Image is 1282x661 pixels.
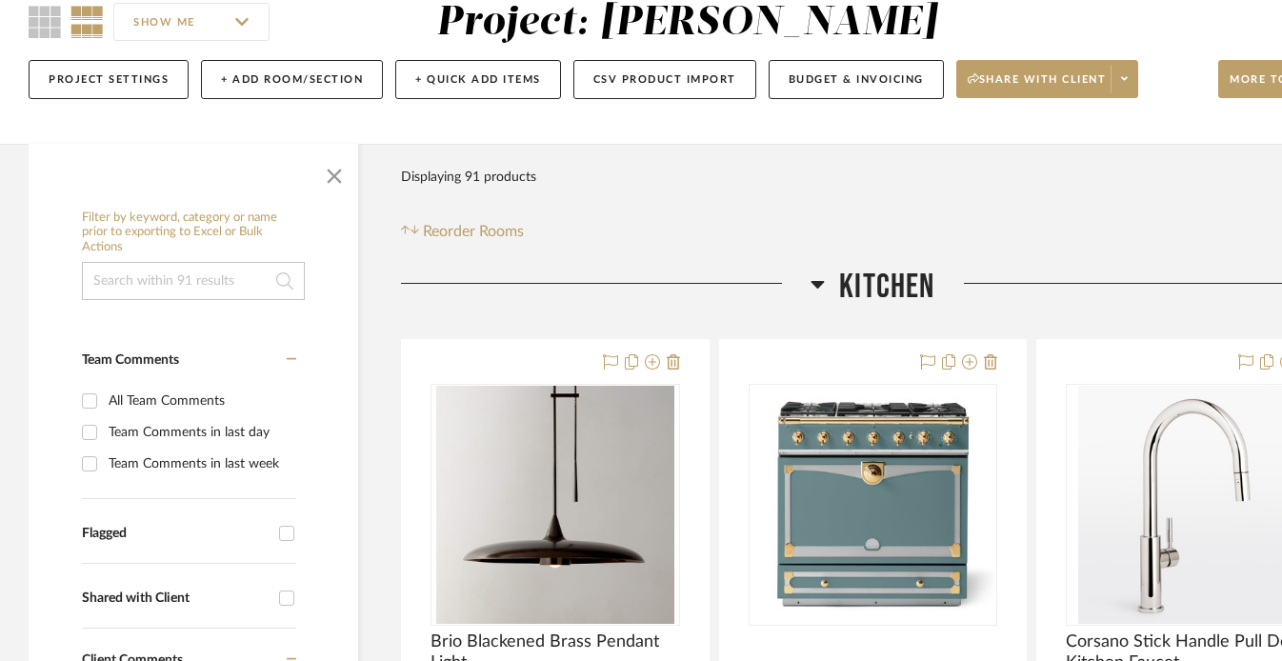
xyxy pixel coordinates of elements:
[29,60,189,99] button: Project Settings
[82,262,305,300] input: Search within 91 results
[395,60,561,99] button: + Quick Add Items
[573,60,756,99] button: CSV Product Import
[769,60,944,99] button: Budget & Invoicing
[401,220,524,243] button: Reorder Rooms
[839,267,934,308] span: Kitchen
[401,158,536,196] div: Displaying 91 products
[423,220,524,243] span: Reorder Rooms
[82,526,270,542] div: Flagged
[436,386,674,624] img: Brio Blackened Brass Pendant Light
[751,387,996,622] img: null
[315,153,353,191] button: Close
[109,417,291,448] div: Team Comments in last day
[436,3,937,43] div: Project: [PERSON_NAME]
[956,60,1139,98] button: Share with client
[431,385,679,625] div: 0
[968,72,1107,101] span: Share with client
[82,210,305,255] h6: Filter by keyword, category or name prior to exporting to Excel or Bulk Actions
[82,591,270,607] div: Shared with Client
[109,386,291,416] div: All Team Comments
[109,449,291,479] div: Team Comments in last week
[82,353,179,367] span: Team Comments
[201,60,383,99] button: + Add Room/Section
